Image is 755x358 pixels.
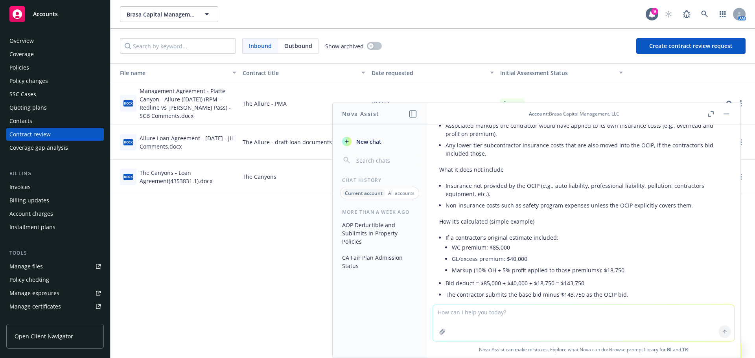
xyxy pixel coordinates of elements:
[123,139,133,145] span: docx
[9,141,68,154] div: Coverage gap analysis
[6,115,104,127] a: Contacts
[9,260,43,273] div: Manage files
[9,221,55,233] div: Installment plans
[452,253,728,264] li: GL/excess premium: $40,000
[284,42,312,50] span: Outbound
[339,134,420,149] button: New chat
[15,332,73,340] span: Open Client Navigator
[452,264,728,276] li: Markup (10% OH + 5% profit applied to those premiums): $18,750
[667,346,672,353] a: BI
[446,120,728,140] li: Associated markups the contractor would have applied to its own insurance costs (e.g., overhead a...
[243,69,357,77] div: Contract title
[239,82,368,125] div: The Allure - PMA
[120,38,236,54] input: Search by keyword...
[9,88,36,101] div: SSC Cases
[140,169,236,185] div: The Canyons - Loan Agreement(4353831.1).docx
[6,128,104,141] a: Contract review
[388,190,414,196] p: All accounts
[33,11,58,17] span: Accounts
[500,69,568,77] span: Initial Assessment Status
[278,39,319,53] span: Outbound
[140,134,236,151] div: Allure Loan Agreement - [DATE] - JH Comments.docx
[9,314,49,326] div: Manage claims
[446,232,728,277] li: If a contractor’s original estimate included:
[452,242,728,253] li: WC premium: $85,000
[6,3,104,25] a: Accounts
[651,8,658,15] div: 9
[6,194,104,207] a: Billing updates
[123,174,133,180] span: docx
[446,277,728,289] li: Bid deduct = $85,000 + $40,000 + $18,750 = $143,750
[9,287,59,299] div: Manage exposures
[636,38,746,54] button: Create contract review request
[342,110,379,118] h1: Nova Assist
[679,6,694,22] a: Report a Bug
[9,75,48,87] div: Policy changes
[6,300,104,313] a: Manage certificates
[724,99,733,108] a: preview
[339,218,420,248] button: AOP Deductible and Sublimits in Property Policies
[239,63,368,82] button: Contract title
[446,289,728,300] li: The contractor submits the base bid minus $143,750 as the OCIP bid.
[697,6,713,22] a: Search
[345,190,383,196] p: Current account
[6,35,104,47] a: Overview
[9,300,61,313] div: Manage certificates
[333,209,427,215] div: More than a week ago
[325,42,364,50] span: Show archived
[503,100,521,107] span: Success
[715,6,731,22] a: Switch app
[372,69,486,77] div: Date requested
[9,128,51,141] div: Contract review
[368,82,497,125] div: [DATE]
[127,10,195,18] span: Brasa Capital Management, LLC
[439,217,728,226] p: How it’s calculated (simple example)
[446,140,728,159] li: Any lower-tier subcontractor insurance costs that are also moved into the OCIP, if the contractor...
[649,42,733,50] span: Create contract review request
[6,249,104,257] div: Tools
[9,274,49,286] div: Policy checking
[6,75,104,87] a: Policy changes
[9,181,31,193] div: Invoices
[239,125,368,160] div: The Allure - draft loan documents
[430,341,737,358] span: Nova Assist can make mistakes. Explore what Nova can do: Browse prompt library for and
[529,110,619,117] div: : Brasa Capital Management, LLC
[529,110,548,117] span: Account
[6,61,104,74] a: Policies
[9,48,34,61] div: Coverage
[6,260,104,273] a: Manage files
[6,170,104,178] div: Billing
[6,207,104,220] a: Account charges
[333,177,427,184] div: Chat History
[6,48,104,61] a: Coverage
[249,42,272,50] span: Inbound
[243,39,278,53] span: Inbound
[6,101,104,114] a: Quoting plans
[355,155,417,166] input: Search chats
[736,99,746,108] a: more
[368,63,497,82] button: Date requested
[339,251,420,272] button: CA Fair Plan Admission Status
[123,100,133,106] span: docx
[682,346,688,353] a: TR
[500,69,614,77] div: Toggle SortBy
[446,180,728,200] li: Insurance not provided by the OCIP (e.g., auto liability, professional liability, pollution, cont...
[355,138,381,146] span: New chat
[6,221,104,233] a: Installment plans
[6,287,104,299] a: Manage exposures
[661,6,676,22] a: Start snowing
[9,194,49,207] div: Billing updates
[9,207,53,220] div: Account charges
[6,141,104,154] a: Coverage gap analysis
[114,69,228,77] div: Toggle SortBy
[239,160,368,194] div: The Canyons
[439,165,728,174] p: What it does not include
[9,35,34,47] div: Overview
[446,200,728,211] li: Non-insurance costs such as safety program expenses unless the OCIP explicitly covers them.
[6,88,104,101] a: SSC Cases
[120,6,218,22] button: Brasa Capital Management, LLC
[114,69,228,77] div: File name
[6,181,104,193] a: Invoices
